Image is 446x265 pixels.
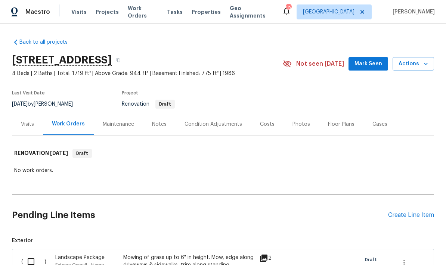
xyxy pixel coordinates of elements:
[393,57,434,71] button: Actions
[167,9,183,15] span: Tasks
[349,57,388,71] button: Mark Seen
[128,4,158,19] span: Work Orders
[12,198,388,233] h2: Pending Line Items
[259,254,289,263] div: 2
[21,121,34,128] div: Visits
[260,121,275,128] div: Costs
[399,59,428,69] span: Actions
[122,102,175,107] span: Renovation
[71,8,87,16] span: Visits
[292,121,310,128] div: Photos
[50,150,68,156] span: [DATE]
[73,150,91,157] span: Draft
[12,91,45,95] span: Last Visit Date
[14,149,68,158] h6: RENOVATION
[152,121,167,128] div: Notes
[12,141,434,165] div: RENOVATION [DATE]Draft
[192,8,221,16] span: Properties
[12,38,84,46] a: Back to all projects
[286,4,291,12] div: 10
[365,256,380,264] span: Draft
[230,4,273,19] span: Geo Assignments
[12,70,283,77] span: 4 Beds | 2 Baths | Total: 1719 ft² | Above Grade: 944 ft² | Basement Finished: 775 ft² | 1986
[156,102,174,106] span: Draft
[12,100,82,109] div: by [PERSON_NAME]
[296,60,344,68] span: Not seen [DATE]
[52,120,85,128] div: Work Orders
[12,237,434,244] span: Exterior
[354,59,382,69] span: Mark Seen
[122,91,138,95] span: Project
[14,167,432,174] div: No work orders.
[96,8,119,16] span: Projects
[103,121,134,128] div: Maintenance
[185,121,242,128] div: Condition Adjustments
[112,53,125,67] button: Copy Address
[303,8,354,16] span: [GEOGRAPHIC_DATA]
[390,8,435,16] span: [PERSON_NAME]
[388,212,434,219] div: Create Line Item
[12,102,28,107] span: [DATE]
[328,121,354,128] div: Floor Plans
[55,255,105,260] span: Landscape Package
[25,8,50,16] span: Maestro
[372,121,387,128] div: Cases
